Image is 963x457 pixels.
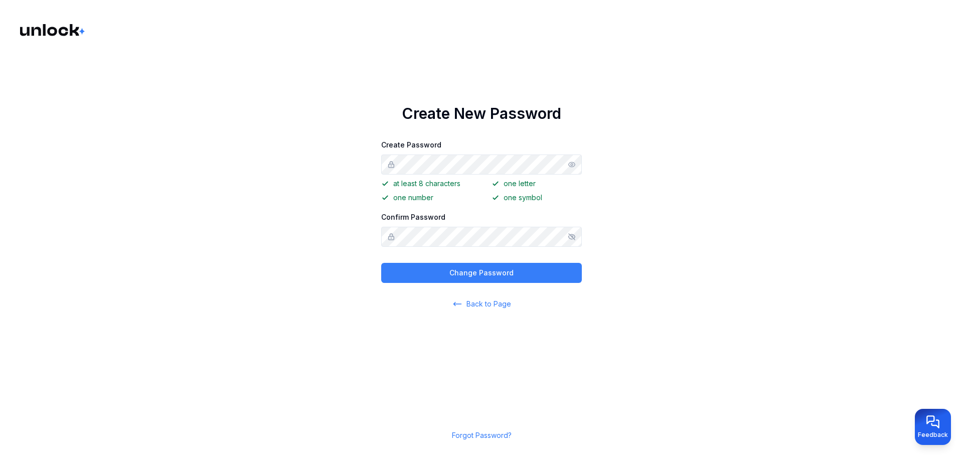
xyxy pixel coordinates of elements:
button: Show/hide password [568,233,576,241]
button: Change Password [381,263,582,283]
img: Logo [20,24,86,36]
p: at least 8 characters [381,179,471,189]
button: Show/hide password [568,161,576,169]
p: one letter [492,179,582,189]
a: Back to Page [452,299,511,309]
span: Feedback [918,431,948,439]
p: one symbol [492,193,582,203]
a: Forgot Password? [452,431,512,439]
label: Create Password [381,140,441,149]
h1: Create New Password [402,104,561,122]
button: Provide feedback [915,409,951,445]
label: Confirm Password [381,213,445,221]
p: one number [381,193,471,203]
span: Back to Page [466,299,511,309]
